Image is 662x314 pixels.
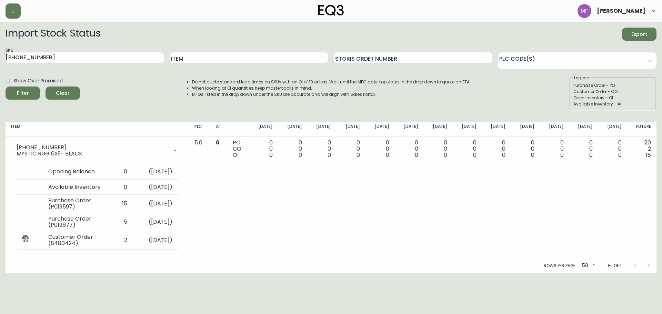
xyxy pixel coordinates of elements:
img: retail_report.svg [22,235,29,244]
div: 0 0 [429,140,447,158]
legend: Legend [573,75,590,81]
td: 5 [112,213,133,231]
th: Future [627,122,656,137]
div: 0 0 [284,140,302,158]
th: AI [210,122,227,137]
th: Item [6,122,189,137]
div: MYSTIC RUG 6X9- BLACK [17,151,168,157]
td: ( [DATE] ) [133,231,178,250]
button: Filter [6,87,40,100]
span: 0 [269,151,273,159]
img: 5fd4d8da6c6af95d0810e1fe9eb9239f [578,4,591,18]
td: ( [DATE] ) [133,180,178,195]
button: Clear [46,87,80,100]
p: 1-1 of 1 [608,263,621,269]
td: Available Inventory [43,180,112,195]
div: [PHONE_NUMBER] [17,144,168,151]
span: 0 [531,151,534,159]
td: Opening Balance [43,164,112,180]
div: Open Inventory - OI [573,95,652,101]
span: 0 [502,151,505,159]
span: Clear [51,89,74,98]
td: ( [DATE] ) [133,195,178,213]
li: When looking at OI quantities, keep masterpacks in mind. [192,85,471,91]
div: 0 0 [575,140,593,158]
th: [DATE] [395,122,424,137]
div: Purchase Order - PO [573,82,652,89]
th: [DATE] [337,122,365,137]
td: ( [DATE] ) [133,213,178,231]
div: 0 0 [516,140,534,158]
td: Purchase Order (P019677) [43,213,112,231]
li: Do not quote standard lead times on SKUs with an OI of 10 or less. Wait until the MFG date popula... [192,79,471,85]
td: 2 [112,231,133,250]
th: [DATE] [540,122,569,137]
span: 0 [328,151,331,159]
th: [DATE] [511,122,540,137]
th: [DATE] [453,122,482,137]
div: 0 0 [313,140,331,158]
img: logo [318,5,344,16]
div: 0 0 [545,140,563,158]
th: [DATE] [278,122,307,137]
span: 0 [444,151,447,159]
th: [DATE] [365,122,394,137]
div: Available Inventory - AI [573,101,652,107]
li: MFGs listed in the drop down under the SKU are accurate and will align with Sales Portal. [192,91,471,98]
td: Purchase Order (P019597) [43,195,112,213]
div: 50 [579,260,596,272]
div: 0 0 [488,140,505,158]
span: 0 [560,151,564,159]
div: 0 0 [371,140,389,158]
p: Rows per page: [544,263,576,269]
th: [DATE] [249,122,278,137]
div: Filter [17,89,29,98]
th: [DATE] [598,122,627,137]
span: Show Over Promised [13,77,63,84]
div: Customer Order - CO [573,89,652,95]
td: ( [DATE] ) [133,164,178,180]
h2: Import Stock Status [6,28,100,41]
span: 0 [386,151,389,159]
th: [DATE] [308,122,337,137]
div: 0 0 [342,140,360,158]
th: [DATE] [482,122,511,137]
div: 20 2 [633,140,651,158]
div: 0 0 [458,140,476,158]
th: [DATE] [424,122,453,137]
span: 0 [299,151,302,159]
span: Export [628,30,651,39]
span: 0 [473,151,477,159]
th: PLC [189,122,210,137]
span: 0 [415,151,418,159]
span: 0 [589,151,593,159]
td: Customer Order (8480424) [43,231,112,250]
div: PO CO [233,140,244,158]
td: 15 [112,195,133,213]
span: 0 [618,151,622,159]
span: OI [233,151,239,159]
div: [PHONE_NUMBER]MYSTIC RUG 6X9- BLACK [11,140,183,162]
td: 0 [112,180,133,195]
div: 0 0 [255,140,273,158]
span: 0 [216,139,220,146]
th: [DATE] [569,122,598,137]
div: 0 0 [400,140,418,158]
td: 5.0 [189,137,210,259]
span: [PERSON_NAME] [597,8,645,14]
div: 0 0 [604,140,622,158]
span: 0 [357,151,360,159]
button: Export [622,28,656,41]
span: 18 [646,151,651,159]
td: 0 [112,164,133,180]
